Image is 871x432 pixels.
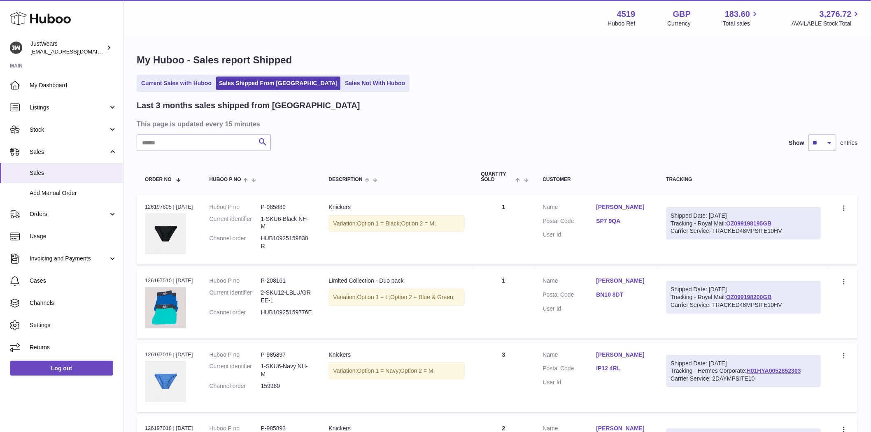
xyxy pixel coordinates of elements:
[792,9,861,28] a: 3,276.72 AVAILABLE Stock Total
[145,425,193,432] div: 126197018 | [DATE]
[329,289,465,306] div: Variation:
[210,289,261,304] dt: Current identifier
[473,343,535,412] td: 3
[543,365,596,374] dt: Postal Code
[668,20,691,28] div: Currency
[673,9,691,20] strong: GBP
[30,104,108,111] span: Listings
[671,212,816,220] div: Shipped Date: [DATE]
[543,203,596,213] dt: Name
[543,177,650,182] div: Customer
[473,195,535,265] td: 1
[596,291,650,299] a: BN10 8DT
[666,281,821,314] div: Tracking - Royal Mail:
[145,351,193,358] div: 126197019 | [DATE]
[30,210,108,218] span: Orders
[608,20,636,28] div: Huboo Ref
[357,367,401,374] span: Option 1 = Navy;
[30,299,117,307] span: Channels
[216,77,340,90] a: Sales Shipped From [GEOGRAPHIC_DATA]
[481,172,514,182] span: Quantity Sold
[329,203,465,211] div: Knickers
[30,148,108,156] span: Sales
[30,81,117,89] span: My Dashboard
[726,220,772,227] a: OZ099198195GB
[145,361,186,402] img: 45191717684213.jpg
[30,321,117,329] span: Settings
[357,294,391,300] span: Option 1 = L;
[30,40,105,56] div: JustWears
[261,382,312,390] dd: 159960
[137,53,858,67] h1: My Huboo - Sales report Shipped
[329,351,465,359] div: Knickers
[543,291,596,301] dt: Postal Code
[261,215,312,231] dd: 1-SKU6-Black NH-M
[30,189,117,197] span: Add Manual Order
[543,305,596,313] dt: User Id
[400,367,435,374] span: Option 2 = M;
[210,309,261,316] dt: Channel order
[841,139,858,147] span: entries
[401,220,436,227] span: Option 2 = M;
[30,169,117,177] span: Sales
[789,139,804,147] label: Show
[342,77,408,90] a: Sales Not With Huboo
[145,177,172,182] span: Order No
[210,351,261,359] dt: Huboo P no
[30,277,117,285] span: Cases
[261,277,312,285] dd: P-208161
[329,215,465,232] div: Variation:
[723,20,759,28] span: Total sales
[543,231,596,239] dt: User Id
[666,177,821,182] div: Tracking
[820,9,852,20] span: 3,276.72
[329,177,363,182] span: Description
[210,203,261,211] dt: Huboo P no
[666,355,821,388] div: Tracking - Hermes Corporate:
[138,77,214,90] a: Current Sales with Huboo
[145,203,193,211] div: 126197805 | [DATE]
[145,213,186,254] img: 45191717683964.jpg
[10,42,22,54] img: internalAdmin-4519@internal.huboo.com
[596,277,650,285] a: [PERSON_NAME]
[261,235,312,250] dd: HUB10925159830R
[329,362,465,379] div: Variation:
[210,235,261,250] dt: Channel order
[261,309,312,316] dd: HUB10925159776E
[30,255,108,262] span: Invoicing and Payments
[30,48,121,55] span: [EMAIL_ADDRESS][DOMAIN_NAME]
[390,294,455,300] span: Option 2 = Blue & Green;
[210,382,261,390] dt: Channel order
[261,351,312,359] dd: P-985897
[543,379,596,386] dt: User Id
[596,365,650,372] a: IP12 4RL
[596,351,650,359] a: [PERSON_NAME]
[671,286,816,293] div: Shipped Date: [DATE]
[671,301,816,309] div: Carrier Service: TRACKED48MPSITE10HV
[357,220,401,227] span: Option 1 = Black;
[210,215,261,231] dt: Current identifier
[596,203,650,211] a: [PERSON_NAME]
[725,9,750,20] span: 183.60
[329,277,465,285] div: Limited Collection - Duo pack
[617,9,636,20] strong: 4519
[723,9,759,28] a: 183.60 Total sales
[671,375,816,383] div: Carrier Service: 2DAYMPSITE10
[30,344,117,351] span: Returns
[210,362,261,378] dt: Current identifier
[543,277,596,287] dt: Name
[145,277,193,284] div: 126197510 | [DATE]
[261,362,312,378] dd: 1-SKU6-Navy NH-M
[210,177,241,182] span: Huboo P no
[261,289,312,304] dd: 2-SKU12-LBLU/GREE-L
[145,287,186,328] img: 45191626277767.jpg
[726,294,772,300] a: OZ099198200GB
[10,361,113,376] a: Log out
[261,203,312,211] dd: P-985889
[473,269,535,338] td: 1
[671,227,816,235] div: Carrier Service: TRACKED48MPSITE10HV
[792,20,861,28] span: AVAILABLE Stock Total
[543,351,596,361] dt: Name
[30,232,117,240] span: Usage
[747,367,801,374] a: H01HYA0052852303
